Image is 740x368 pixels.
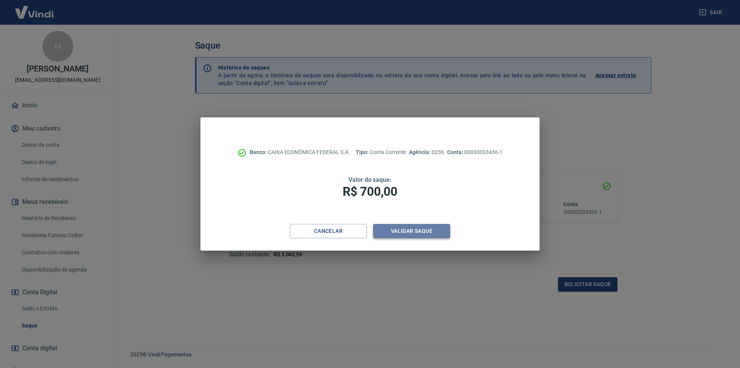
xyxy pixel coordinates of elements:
p: Conta Corrente [356,148,406,156]
span: Agência: [409,149,432,155]
p: 00030003436-1 [447,148,503,156]
button: Cancelar [290,224,367,238]
span: Valor do saque: [348,176,392,183]
span: R$ 700,00 [343,184,397,199]
p: 0236 [409,148,444,156]
span: Conta: [447,149,464,155]
span: Banco: [250,149,268,155]
span: Tipo: [356,149,370,155]
button: Validar saque [373,224,450,238]
p: CAIXA ECONÔMICA FEDERAL S.A. [250,148,350,156]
